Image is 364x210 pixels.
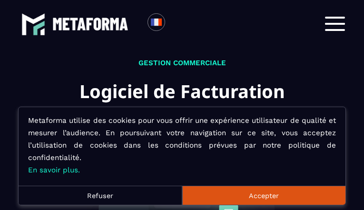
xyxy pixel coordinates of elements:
[52,18,128,30] img: logo
[28,114,336,176] p: Metaforma utilise des cookies pour vous offrir une expérience utilisateur de qualité et mesurer l...
[19,186,182,205] button: Refuser
[39,57,325,69] p: GESTION COMMERCIALE
[165,13,188,34] div: Search for option
[39,76,325,136] h1: Logiciel de Facturation Automatique
[21,12,45,36] img: logo
[28,166,80,174] a: En savoir plus.
[182,186,345,205] button: Accepter
[150,16,162,28] img: fr
[173,18,180,30] input: Search for option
